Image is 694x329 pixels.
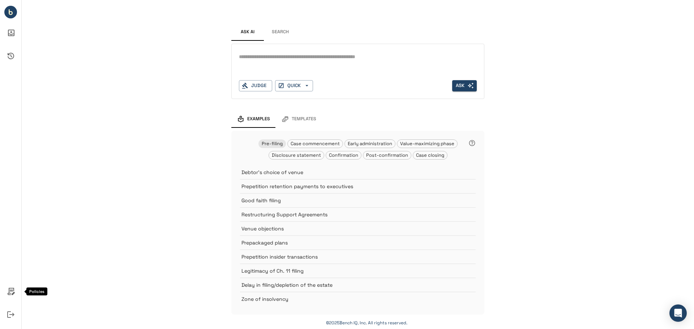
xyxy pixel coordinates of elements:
div: Policies [26,287,47,295]
div: Zone of insolvency [240,292,476,306]
p: Good faith filing [241,197,458,204]
div: Prepetition retention payments to executives [240,179,476,193]
p: Legitimacy of Ch. 11 filing [241,267,458,274]
div: Restructuring Support Agreements [240,207,476,221]
p: Prepackaged plans [241,239,458,246]
span: Value-maximizing phase [397,140,457,147]
span: Case closing [413,152,447,158]
div: Value-maximizing phase [397,139,458,148]
div: Prepackaged plans [240,235,476,250]
span: Confirmation [326,152,361,158]
p: Venue objections [241,225,458,232]
div: Open Intercom Messenger [669,304,687,322]
p: Delay in filing/depletion of the estate [241,281,458,289]
div: Good faith filing [240,193,476,207]
button: QUICK [275,80,313,91]
div: Case commencement [287,139,343,148]
p: Prepetition insider transactions [241,253,458,260]
button: Ask [452,80,477,91]
span: Ask AI [241,29,254,35]
div: Disclosure statement [269,151,324,160]
p: Restructuring Support Agreements [241,211,458,218]
span: Examples [247,116,270,122]
div: Case closing [413,151,447,160]
button: Search [264,23,296,41]
p: Prepetition retention payments to executives [241,183,458,190]
div: Confirmation [326,151,361,160]
div: Venue objections [240,221,476,235]
div: Early administration [344,139,395,148]
span: Templates [292,116,316,122]
span: Disclosure statement [269,152,324,158]
div: Delay in filing/depletion of the estate [240,278,476,292]
div: Prepetition insider transactions [240,250,476,264]
span: Pre-filing [259,140,286,147]
span: Early administration [345,140,395,147]
div: Legitimacy of Ch. 11 filing [240,264,476,278]
button: Judge [239,80,272,91]
div: Pre-filing [258,139,286,148]
div: Debtor's choice of venue [240,165,476,179]
p: Debtor's choice of venue [241,169,458,176]
p: Zone of insolvency [241,295,458,303]
div: Post-confirmation [363,151,411,160]
span: Post-confirmation [363,152,411,158]
div: examples and templates tabs [231,111,484,128]
span: Case commencement [288,140,343,147]
span: Enter search text [452,80,477,91]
